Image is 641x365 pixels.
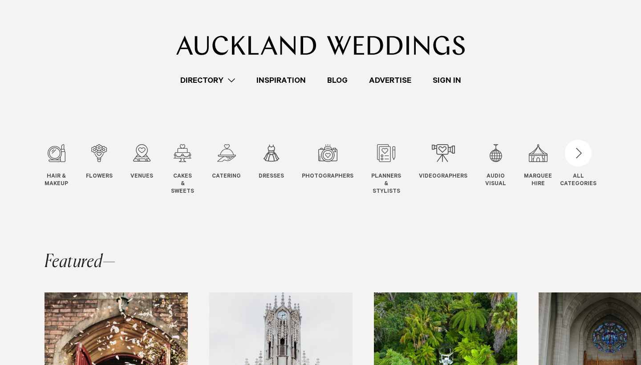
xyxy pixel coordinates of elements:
span: Flowers [86,173,113,181]
span: Hair & Makeup [45,173,68,188]
a: Cakes & Sweets [171,144,194,195]
span: Audio Visual [485,173,506,188]
button: ALLCATEGORIES [560,144,596,186]
a: Hair & Makeup [45,144,68,188]
img: Auckland Weddings Logo [176,36,465,55]
swiper-slide: 3 / 12 [130,144,171,195]
swiper-slide: 1 / 12 [45,144,86,195]
swiper-slide: 4 / 12 [171,144,212,195]
swiper-slide: 5 / 12 [212,144,259,195]
swiper-slide: 9 / 12 [419,144,485,195]
a: Flowers [86,144,113,181]
a: Directory [170,74,246,86]
a: Venues [130,144,153,181]
a: Marquee Hire [524,144,552,188]
swiper-slide: 6 / 12 [259,144,302,195]
a: Sign In [422,74,472,86]
a: Planners & Stylists [371,144,401,195]
a: Photographers [302,144,353,181]
swiper-slide: 2 / 12 [86,144,130,195]
h2: Featured [45,253,116,271]
swiper-slide: 7 / 12 [302,144,371,195]
span: Venues [130,173,153,181]
a: Catering [212,144,241,181]
span: Photographers [302,173,353,181]
span: Planners & Stylists [371,173,401,195]
a: Videographers [419,144,467,181]
span: Dresses [259,173,284,181]
a: Inspiration [246,74,316,86]
span: Marquee Hire [524,173,552,188]
div: ALL CATEGORIES [560,173,596,188]
swiper-slide: 8 / 12 [371,144,419,195]
a: Blog [316,74,358,86]
a: Dresses [259,144,284,181]
span: Catering [212,173,241,181]
a: Audio Visual [485,144,506,188]
swiper-slide: 10 / 12 [485,144,524,195]
swiper-slide: 11 / 12 [524,144,570,195]
a: Advertise [358,74,422,86]
span: Videographers [419,173,467,181]
span: Cakes & Sweets [171,173,194,195]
